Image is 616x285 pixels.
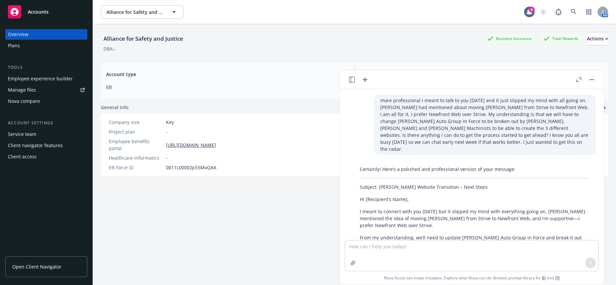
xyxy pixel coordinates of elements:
[360,208,589,229] p: I meant to connect with you [DATE] but it slipped my mind with everything going on. [PERSON_NAME]...
[106,71,347,78] span: Account type
[8,85,36,95] div: Manage files
[8,40,20,51] div: Plans
[484,34,535,43] div: Business Insurance
[106,84,347,91] span: EB
[103,45,116,52] div: DBA: -
[5,85,87,95] a: Manage files
[101,5,184,19] button: Alliance for Safety and Justice
[537,5,550,19] a: Start snowing
[106,9,164,16] span: Alliance for Safety and Justice
[101,34,186,43] div: Alliance for Safety and Justice
[109,138,163,152] div: Employee benefits portal
[540,34,582,43] div: Total Rewards
[166,164,217,171] span: 0011L00002pS5MvQAK
[5,96,87,106] a: Nova compare
[552,5,565,19] a: Report a Bug
[8,96,40,106] div: Nova compare
[28,9,49,15] span: Accounts
[5,40,87,51] a: Plans
[109,164,163,171] div: EB Force ID
[8,140,63,151] div: Client navigator features
[101,104,129,111] span: General info
[529,7,535,13] div: 5
[8,29,28,40] div: Overview
[8,151,37,162] div: Client access
[384,271,560,285] span: Nova Assist can make mistakes. Explore what Nova can do: Browse prompt library for and
[360,234,589,255] p: From my understanding, we’ll need to update [PERSON_NAME] Auto Group in Force and break it out in...
[567,5,580,19] a: Search
[166,128,168,135] span: -
[166,154,168,161] span: -
[5,29,87,40] a: Overview
[166,119,174,126] span: Key
[360,166,589,173] p: Certainly! Here’s a polished and professional version of your message:
[109,119,163,126] div: Company size
[542,275,546,281] a: BI
[380,97,589,152] p: more professional I meant to talk to you [DATE] and it just slipped my mind with all going on. [P...
[8,73,73,84] div: Employee experience builder
[360,196,589,203] p: Hi [Recipient’s Name],
[12,263,62,270] span: Open Client Navigator
[8,129,36,140] div: Service team
[582,5,595,19] a: Switch app
[555,275,560,281] a: TR
[5,3,87,21] a: Accounts
[109,154,163,161] div: Healthcare Informatics
[109,128,163,135] div: Project plan
[587,32,608,45] button: Actions
[5,140,87,151] a: Client navigator features
[600,104,608,112] a: add
[5,64,87,71] div: Tools
[360,183,589,190] p: Subject: [PERSON_NAME] Website Transition – Next Steps
[5,129,87,140] a: Service team
[5,151,87,162] a: Client access
[5,73,87,84] a: Employee experience builder
[5,120,87,126] div: Account settings
[166,142,216,148] a: [URL][DOMAIN_NAME]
